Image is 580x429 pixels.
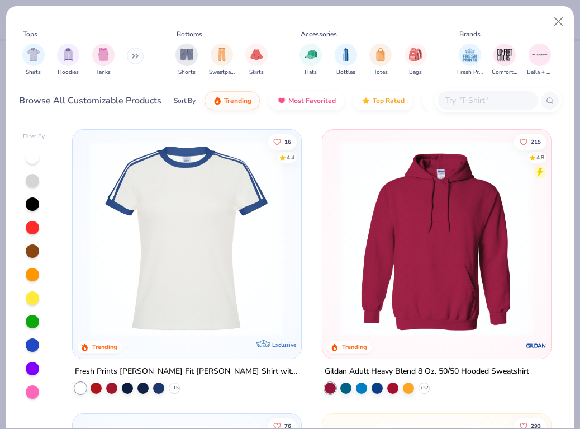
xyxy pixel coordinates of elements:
div: Fresh Prints [PERSON_NAME] Fit [PERSON_NAME] Shirt with Stripes [75,364,299,378]
div: filter for Tanks [92,44,115,77]
img: 01756b78-01f6-4cc6-8d8a-3c30c1a0c8ac [334,141,539,336]
span: + 15 [170,384,179,391]
button: Like [268,134,297,149]
div: filter for Fresh Prints [457,44,483,77]
div: Sort By [174,96,196,106]
div: Bottoms [177,29,202,39]
div: filter for Totes [369,44,392,77]
img: Sweatpants Image [216,48,228,61]
div: filter for Bags [405,44,427,77]
div: filter for Bottles [335,44,357,77]
button: filter button [245,44,268,77]
span: Sweatpants [209,68,235,77]
span: Hats [305,68,317,77]
span: Bottles [336,68,355,77]
img: most_fav.gif [277,96,286,105]
div: Brands [459,29,481,39]
img: Skirts Image [250,48,263,61]
div: Gildan Adult Heavy Blend 8 Oz. 50/50 Hooded Sweatshirt [325,364,529,378]
button: filter button [299,44,322,77]
span: 215 [531,139,541,144]
div: filter for Skirts [245,44,268,77]
button: filter button [492,44,517,77]
button: filter button [57,44,79,77]
button: filter button [22,44,45,77]
div: filter for Shorts [175,44,198,77]
span: Fresh Prints [457,68,483,77]
div: filter for Hoodies [57,44,79,77]
span: Most Favorited [288,96,336,105]
div: Browse All Customizable Products [19,94,161,107]
span: Comfort Colors [492,68,517,77]
div: filter for Comfort Colors [492,44,517,77]
img: Bags Image [409,48,421,61]
button: filter button [92,44,115,77]
span: Top Rated [373,96,405,105]
div: filter for Hats [299,44,322,77]
img: Bella + Canvas Image [531,46,548,63]
button: filter button [209,44,235,77]
span: Skirts [249,68,264,77]
span: 16 [284,139,291,144]
span: 76 [284,423,291,428]
button: filter button [369,44,392,77]
button: filter button [457,44,483,77]
input: Try "T-Shirt" [444,94,530,107]
div: Tops [23,29,37,39]
img: Tanks Image [97,48,110,61]
img: Hoodies Image [62,48,74,61]
img: Shirts Image [27,48,40,61]
img: Totes Image [374,48,387,61]
span: Tanks [96,68,111,77]
img: e5540c4d-e74a-4e58-9a52-192fe86bec9f [84,141,289,336]
img: Fresh Prints Image [462,46,478,63]
span: 293 [531,423,541,428]
img: Shorts Image [180,48,193,61]
span: Trending [224,96,251,105]
div: filter for Sweatpants [209,44,235,77]
span: Bella + Canvas [527,68,553,77]
button: Most Favorited [269,91,344,110]
span: Bags [409,68,422,77]
button: filter button [335,44,357,77]
div: filter for Shirts [22,44,45,77]
img: Comfort Colors Image [496,46,513,63]
button: Like [514,134,546,149]
div: 4.4 [287,153,294,162]
img: trending.gif [213,96,222,105]
button: Top Rated [353,91,413,110]
div: filter for Bella + Canvas [527,44,553,77]
span: Shirts [26,68,41,77]
button: filter button [175,44,198,77]
img: Bottles Image [340,48,352,61]
img: TopRated.gif [362,96,370,105]
button: filter button [405,44,427,77]
span: Hoodies [58,68,79,77]
span: Exclusive [272,341,296,348]
span: Shorts [178,68,196,77]
span: Totes [374,68,388,77]
button: Close [548,11,569,32]
div: Filter By [23,133,45,141]
button: filter button [527,44,553,77]
div: 4.8 [536,153,544,162]
img: Hats Image [305,48,317,61]
div: Accessories [301,29,337,39]
img: Gildan logo [525,334,547,356]
button: Trending [205,91,260,110]
span: + 37 [420,384,428,391]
